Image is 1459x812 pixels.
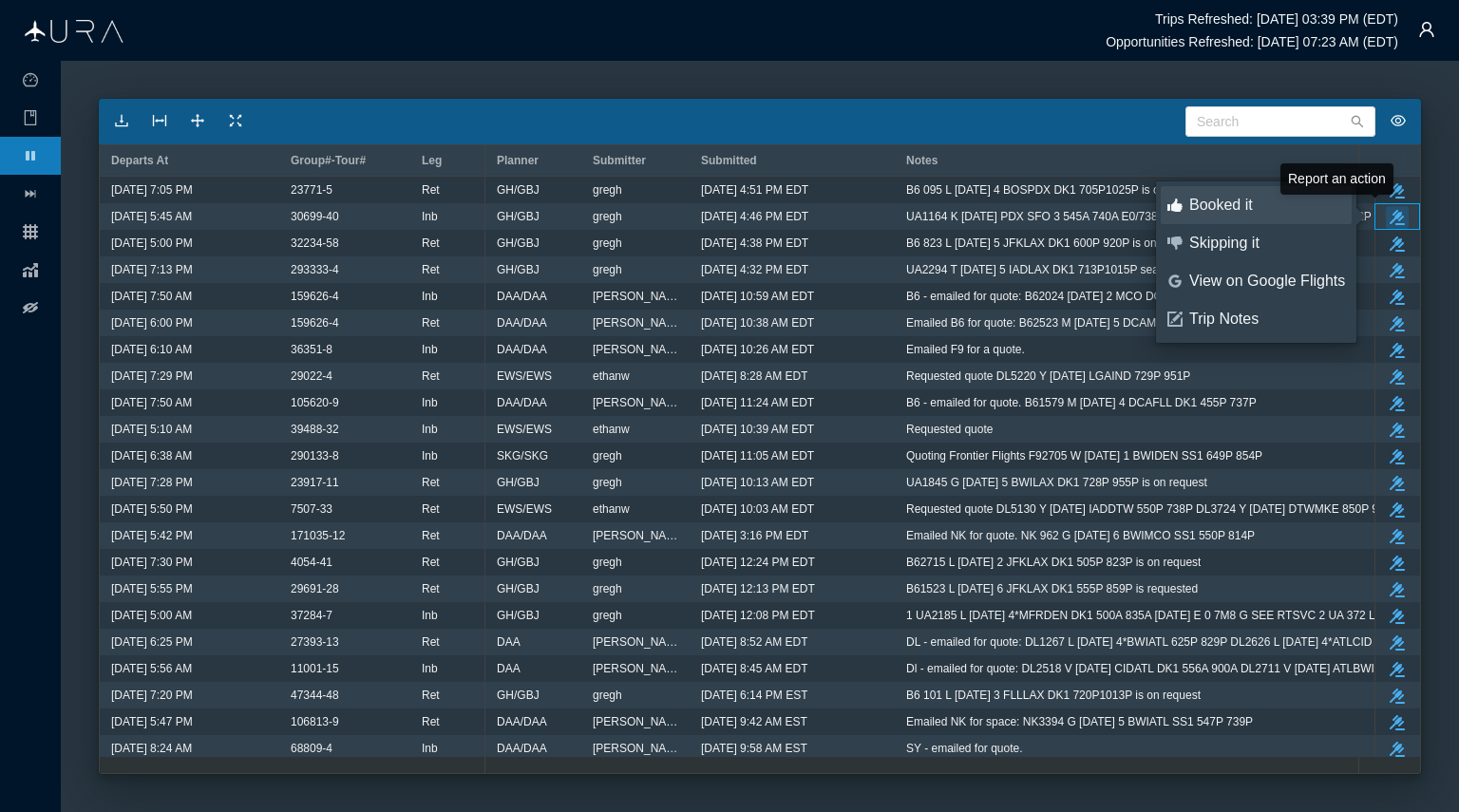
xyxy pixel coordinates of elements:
span: GH/GBJ [497,257,540,282]
span: [DATE] 8:28 AM EDT [701,364,807,388]
span: Submitter [593,154,646,167]
span: [DATE] 5:50 PM [111,497,193,521]
span: GH/GBJ [497,603,540,628]
i: icon: search [1351,115,1364,128]
span: Group#-Tour# [291,154,366,167]
span: 32234-58 [291,231,339,255]
span: Inb [422,337,438,362]
span: 11001-15 [291,656,339,681]
span: gregh [593,683,622,708]
span: 39488-32 [291,417,339,442]
span: [DATE] 7:13 PM [111,257,193,282]
span: B6 - emailed for quote: B62024 [DATE] 2 MCO DCA 750A1012A [906,284,1232,309]
span: Planner [497,154,539,167]
span: Inb [422,444,438,468]
span: gregh [593,603,622,628]
span: [DATE] 11:05 AM EDT [701,444,814,468]
span: DAA/DAA [497,736,547,761]
span: 29691-28 [291,576,339,601]
span: DAA/DAA [497,390,547,415]
span: [DATE] 6:10 AM [111,337,192,362]
span: [PERSON_NAME] [593,311,678,335]
span: 30699-40 [291,204,339,229]
div: Trip Notes [1189,309,1345,330]
span: [DATE] 8:52 AM EDT [701,630,807,654]
span: Ret [422,231,440,255]
span: Notes [906,154,938,167]
button: icon: column-width [144,106,175,137]
span: Ret [422,683,440,708]
span: Departs At [111,154,168,167]
span: Ret [422,364,440,388]
span: 23917-11 [291,470,339,495]
h6: Trips Refreshed: [DATE] 03:39 PM (EDT) [1155,11,1398,27]
span: [DATE] 10:13 AM EDT [701,470,814,495]
span: Requested quote [906,417,993,442]
span: Emailed B6 for quote: B62523 M [DATE] 5 DCAMCO DK1 600P 828P [906,311,1258,335]
span: [DATE] 7:20 PM [111,683,193,708]
span: Ret [422,576,440,601]
span: [DATE] 9:42 AM EST [701,709,807,734]
span: [DATE] 5:45 AM [111,204,192,229]
span: [PERSON_NAME] [593,284,678,309]
span: DAA/DAA [497,709,547,734]
span: Inb [422,417,438,442]
span: gregh [593,444,622,468]
span: Inb [422,656,438,681]
span: 7507-33 [291,497,332,521]
span: gregh [593,204,622,229]
span: 27393-13 [291,630,339,654]
span: [DATE] 5:56 AM [111,656,192,681]
span: [DATE] 5:00 PM [111,231,193,255]
span: Requested quote DL5220 Y [DATE] LGAIND 729P 951P [906,364,1190,388]
span: 290133-8 [291,444,339,468]
span: DAA/DAA [497,284,547,309]
span: [DATE] 12:08 PM EDT [701,603,815,628]
span: DL - emailed for quote: DL1267 L [DATE] 4*BWIATL 625P 829P DL2626 L [DATE] 4*ATLCID 950P1054P [906,630,1435,654]
span: [DATE] 10:26 AM EDT [701,337,814,362]
span: gregh [593,257,622,282]
span: B62715 L [DATE] 2 JFKLAX DK1 505P 823P is on request [906,550,1201,575]
span: [DATE] 6:25 PM [111,630,193,654]
span: SKG/SKG [497,444,548,468]
span: DAA [497,630,521,654]
span: DAA [497,656,521,681]
span: [PERSON_NAME] [593,656,678,681]
span: Submitted [701,154,757,167]
span: Ret [422,630,440,654]
button: icon: eye [1383,106,1413,137]
span: 29022-4 [291,364,332,388]
h6: Opportunities Refreshed: [DATE] 07:23 AM (EDT) [1106,34,1398,49]
span: [DATE] 4:32 PM EDT [701,257,808,282]
span: B6 095 L [DATE] 4 BOSPDX DK1 705P1025P is on request [906,178,1207,202]
span: 159626-4 [291,284,339,309]
span: UA1845 G [DATE] 5 BWILAX DK1 728P 955P is on request [906,470,1207,495]
span: Ret [422,550,440,575]
span: [DATE] 10:38 AM EDT [701,311,814,335]
span: GH/GBJ [497,204,540,229]
span: Ret [422,709,440,734]
span: Inb [422,204,438,229]
span: Leg [422,154,442,167]
span: 47344-48 [291,683,339,708]
img: Aura Logo [25,20,123,43]
span: Emailed NK for space: NK3394 G [DATE] 5 BWIATL SS1 547P 739P [906,709,1253,734]
span: [PERSON_NAME] [593,630,678,654]
span: [DATE] 10:03 AM EDT [701,497,814,521]
span: DAA/DAA [497,311,547,335]
span: Emailed F9 for a quote. [906,337,1025,362]
span: ethanw [593,497,630,521]
span: [DATE] 4:38 PM EDT [701,231,808,255]
span: GH/GBJ [497,470,540,495]
span: 159626-4 [291,311,339,335]
span: 37284-7 [291,603,332,628]
span: Inb [422,390,438,415]
span: [DATE] 10:39 AM EDT [701,417,814,442]
span: [DATE] 8:45 AM EDT [701,656,807,681]
span: [DATE] 6:14 PM EST [701,683,807,708]
span: Emailed NK for quote. NK 962 G [DATE] 6 BWIMCO SS1 550P 814P [906,523,1255,548]
button: icon: download [106,106,137,137]
span: 106813-9 [291,709,339,734]
span: GH/GBJ [497,231,540,255]
span: EWS/EWS [497,417,552,442]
